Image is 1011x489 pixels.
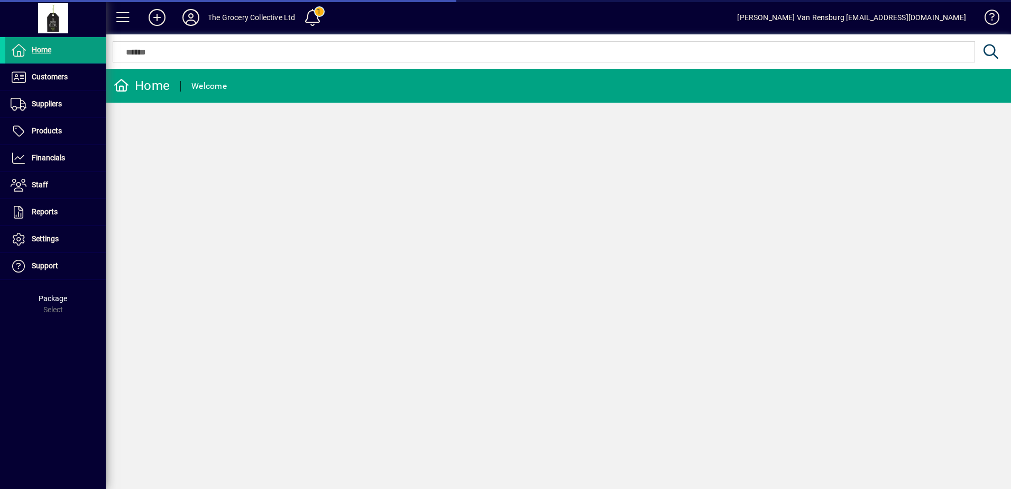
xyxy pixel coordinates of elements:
[191,78,227,95] div: Welcome
[5,118,106,144] a: Products
[977,2,998,37] a: Knowledge Base
[5,199,106,225] a: Reports
[32,46,51,54] span: Home
[5,145,106,171] a: Financials
[174,8,208,27] button: Profile
[208,9,296,26] div: The Grocery Collective Ltd
[39,294,67,303] span: Package
[5,64,106,90] a: Customers
[32,153,65,162] span: Financials
[32,261,58,270] span: Support
[140,8,174,27] button: Add
[32,207,58,216] span: Reports
[5,91,106,117] a: Suppliers
[32,99,62,108] span: Suppliers
[5,253,106,279] a: Support
[5,226,106,252] a: Settings
[32,180,48,189] span: Staff
[32,126,62,135] span: Products
[32,73,68,81] span: Customers
[737,9,966,26] div: [PERSON_NAME] Van Rensburg [EMAIL_ADDRESS][DOMAIN_NAME]
[5,172,106,198] a: Staff
[114,77,170,94] div: Home
[32,234,59,243] span: Settings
